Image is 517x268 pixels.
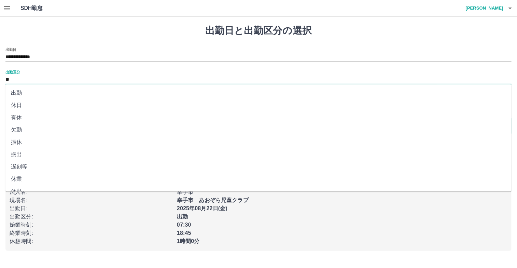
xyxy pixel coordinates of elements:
[10,229,173,237] p: 終業時刻 :
[5,148,512,161] li: 振出
[5,47,16,52] label: 出勤日
[5,69,20,75] label: 出勤区分
[10,221,173,229] p: 始業時刻 :
[10,204,173,213] p: 出勤日 :
[177,214,188,219] b: 出勤
[177,222,191,228] b: 07:30
[10,213,173,221] p: 出勤区分 :
[5,99,512,111] li: 休日
[5,185,512,198] li: 休出
[5,25,512,37] h1: 出勤日と出勤区分の選択
[177,230,191,236] b: 18:45
[10,237,173,245] p: 休憩時間 :
[5,87,512,99] li: 出勤
[177,238,200,244] b: 1時間0分
[5,124,512,136] li: 欠勤
[177,205,227,211] b: 2025年08月22日(金)
[177,197,249,203] b: 幸手市 あおぞら児童クラブ
[5,136,512,148] li: 振休
[5,161,512,173] li: 遅刻等
[10,196,173,204] p: 現場名 :
[5,111,512,124] li: 有休
[5,173,512,185] li: 休業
